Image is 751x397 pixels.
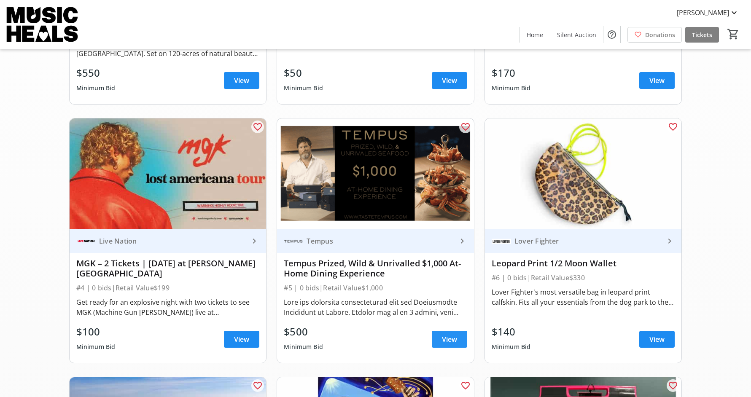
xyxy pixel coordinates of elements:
[253,122,263,132] mat-icon: favorite_outline
[224,72,259,89] a: View
[234,75,249,86] span: View
[76,297,260,317] div: Get ready for an explosive night with two tickets to see MGK (Machine Gun [PERSON_NAME]) live at ...
[492,258,675,268] div: Leopard Print 1/2 Moon Wallet
[224,331,259,348] a: View
[76,282,260,294] div: #4 | 0 bids | Retail Value $199
[284,80,323,96] div: Minimum Bid
[603,26,620,43] button: Help
[665,236,675,246] mat-icon: keyboard_arrow_right
[76,324,116,339] div: $100
[645,30,675,39] span: Donations
[277,229,474,253] a: TempusTempus
[677,8,729,18] span: [PERSON_NAME]
[639,331,675,348] a: View
[511,237,665,245] div: Lover Fighter
[70,229,266,253] a: Live NationLive Nation
[485,229,682,253] a: Lover FighterLover Fighter
[303,237,457,245] div: Tempus
[557,30,596,39] span: Silent Auction
[460,381,471,391] mat-icon: favorite_outline
[284,282,467,294] div: #5 | 0 bids | Retail Value $1,000
[253,381,263,391] mat-icon: favorite_outline
[432,72,467,89] a: View
[527,30,543,39] span: Home
[70,118,266,229] img: MGK – 2 Tickets | June 29, 2026 at Rogers Arena
[485,118,682,229] img: Leopard Print 1/2 Moon Wallet
[550,27,603,43] a: Silent Auction
[492,324,531,339] div: $140
[249,236,259,246] mat-icon: keyboard_arrow_right
[668,122,678,132] mat-icon: favorite_outline
[284,231,303,251] img: Tempus
[685,27,719,43] a: Tickets
[492,231,511,251] img: Lover Fighter
[649,75,665,86] span: View
[284,324,323,339] div: $500
[460,122,471,132] mat-icon: favorite_outline
[277,118,474,229] img: Tempus Prized, Wild & Unrivalled $1,000 At-Home Dining Experience
[492,339,531,354] div: Minimum Bid
[76,80,116,96] div: Minimum Bid
[284,339,323,354] div: Minimum Bid
[639,72,675,89] a: View
[492,272,675,284] div: #6 | 0 bids | Retail Value $330
[442,75,457,86] span: View
[76,65,116,80] div: $550
[457,236,467,246] mat-icon: keyboard_arrow_right
[432,331,467,348] a: View
[670,6,746,19] button: [PERSON_NAME]
[96,237,250,245] div: Live Nation
[5,3,80,46] img: Music Heals Charitable Foundation's Logo
[627,27,682,43] a: Donations
[284,258,467,279] div: Tempus Prized, Wild & Unrivalled $1,000 At-Home Dining Experience
[76,258,260,279] div: MGK – 2 Tickets | [DATE] at [PERSON_NAME][GEOGRAPHIC_DATA]
[668,381,678,391] mat-icon: favorite_outline
[76,231,96,251] img: Live Nation
[284,65,323,80] div: $50
[492,287,675,307] div: Lover Fighter's most versatile bag in leopard print calfskin. Fits all your essentials from the d...
[234,334,249,344] span: View
[692,30,712,39] span: Tickets
[726,27,741,42] button: Cart
[442,334,457,344] span: View
[76,339,116,354] div: Minimum Bid
[520,27,550,43] a: Home
[492,65,531,80] div: $170
[649,334,665,344] span: View
[492,80,531,96] div: Minimum Bid
[284,297,467,317] div: Lore ips dolorsita consecteturad elit sed Doeiusmodte Incididunt ut Labore. Etdolor mag al en 3 a...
